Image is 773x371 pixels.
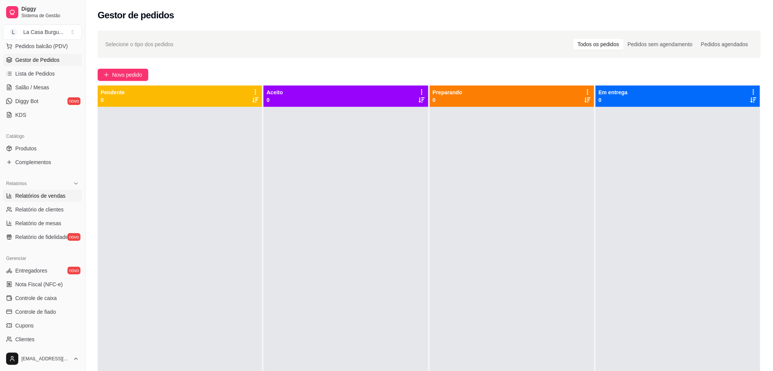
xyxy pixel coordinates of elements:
[23,28,63,36] div: La Casa Burgu ...
[15,294,57,302] span: Controle de caixa
[98,9,174,21] h2: Gestor de pedidos
[15,111,26,119] span: KDS
[3,252,82,265] div: Gerenciar
[15,158,51,166] span: Complementos
[101,96,125,104] p: 0
[3,190,82,202] a: Relatórios de vendas
[112,71,142,79] span: Novo pedido
[10,28,17,36] span: L
[3,54,82,66] a: Gestor de Pedidos
[433,89,463,96] p: Preparando
[21,356,70,362] span: [EMAIL_ADDRESS][DOMAIN_NAME]
[3,306,82,318] a: Controle de fiado
[15,145,37,152] span: Produtos
[105,40,174,48] span: Selecione o tipo dos pedidos
[15,322,34,329] span: Cupons
[3,3,82,21] a: DiggySistema de Gestão
[599,96,628,104] p: 0
[3,40,82,52] button: Pedidos balcão (PDV)
[3,68,82,80] a: Lista de Pedidos
[3,142,82,155] a: Produtos
[3,130,82,142] div: Catálogo
[3,265,82,277] a: Entregadoresnovo
[3,231,82,243] a: Relatório de fidelidadenovo
[433,96,463,104] p: 0
[574,39,624,50] div: Todos os pedidos
[21,6,79,13] span: Diggy
[15,219,61,227] span: Relatório de mesas
[15,42,68,50] span: Pedidos balcão (PDV)
[599,89,628,96] p: Em entrega
[3,333,82,345] a: Clientes
[101,89,125,96] p: Pendente
[15,206,64,213] span: Relatório de clientes
[3,24,82,40] button: Select a team
[15,84,49,91] span: Salão / Mesas
[3,292,82,304] a: Controle de caixa
[15,281,63,288] span: Nota Fiscal (NFC-e)
[3,109,82,121] a: KDS
[104,72,109,77] span: plus
[3,217,82,229] a: Relatório de mesas
[3,203,82,216] a: Relatório de clientes
[267,96,283,104] p: 0
[98,69,148,81] button: Novo pedido
[15,308,56,316] span: Controle de fiado
[15,267,47,274] span: Entregadores
[624,39,697,50] div: Pedidos sem agendamento
[3,319,82,332] a: Cupons
[3,278,82,290] a: Nota Fiscal (NFC-e)
[15,70,55,77] span: Lista de Pedidos
[15,233,68,241] span: Relatório de fidelidade
[3,156,82,168] a: Complementos
[697,39,752,50] div: Pedidos agendados
[15,336,35,343] span: Clientes
[15,97,39,105] span: Diggy Bot
[3,81,82,94] a: Salão / Mesas
[3,350,82,368] button: [EMAIL_ADDRESS][DOMAIN_NAME]
[267,89,283,96] p: Aceito
[6,181,27,187] span: Relatórios
[15,56,59,64] span: Gestor de Pedidos
[21,13,79,19] span: Sistema de Gestão
[15,192,66,200] span: Relatórios de vendas
[3,95,82,107] a: Diggy Botnovo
